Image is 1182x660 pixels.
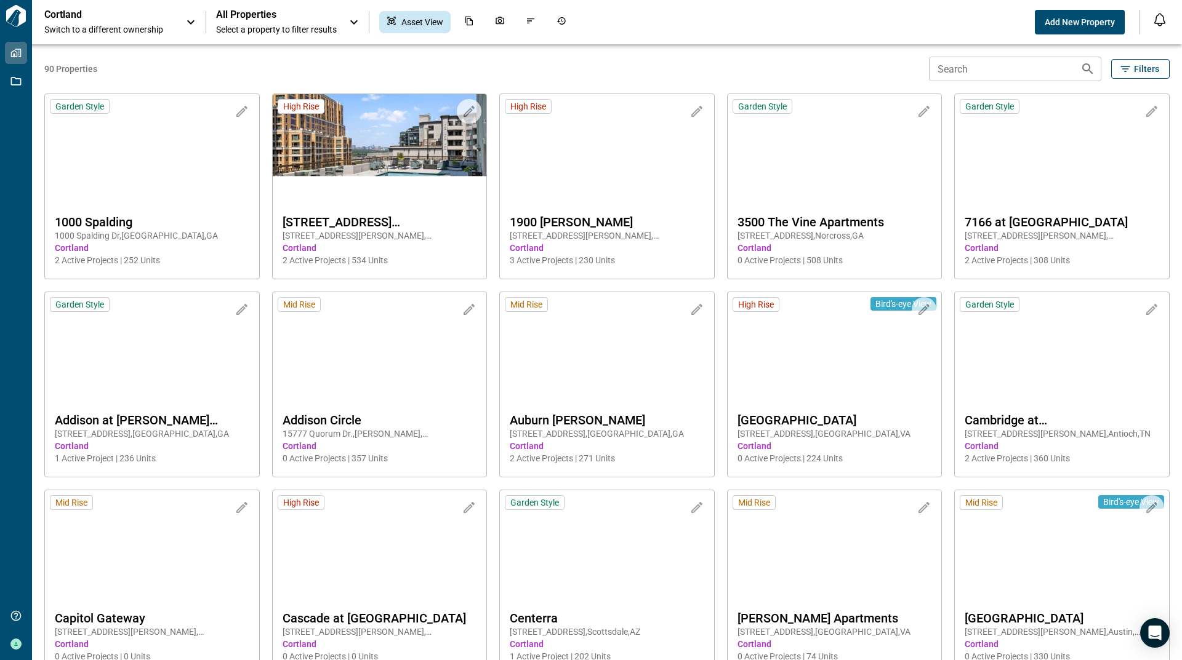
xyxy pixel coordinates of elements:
span: Bird's-eye View [1103,496,1159,507]
button: Filters [1111,59,1170,79]
span: [STREET_ADDRESS] , Scottsdale , AZ [510,626,704,638]
span: 15777 Quorum Dr. , [PERSON_NAME] , [GEOGRAPHIC_DATA] [283,427,477,440]
button: Open notification feed [1150,10,1170,30]
img: property-asset [728,292,942,403]
span: Cortland [738,638,932,650]
span: Mid Rise [283,299,315,310]
div: Documents [457,11,481,33]
span: All Properties [216,9,337,21]
span: Cortland [283,242,477,254]
span: Cortland [510,440,704,452]
span: Switch to a different ownership [44,23,174,36]
span: 3500 The Vine Apartments [738,215,932,229]
span: Select a property to filter results [216,23,337,36]
img: property-asset [728,490,942,601]
span: Cortland [965,440,1159,452]
span: Mid Rise [55,497,87,508]
span: Mid Rise [738,497,770,508]
span: [STREET_ADDRESS][PERSON_NAME] , [GEOGRAPHIC_DATA] , [GEOGRAPHIC_DATA] [510,229,704,242]
button: Search properties [1075,57,1100,81]
span: [STREET_ADDRESS][PERSON_NAME] , [GEOGRAPHIC_DATA] , GA [55,626,249,638]
span: Cortland [965,242,1159,254]
button: Add New Property [1035,10,1125,34]
span: 2 Active Projects | 534 Units [283,254,477,266]
img: property-asset [45,292,259,403]
span: 7166 at [GEOGRAPHIC_DATA] [965,215,1159,229]
img: property-asset [273,292,487,403]
span: High Rise [738,299,774,310]
span: 1 Active Project | 236 Units [55,452,249,464]
img: property-asset [273,490,487,601]
span: Addison at [PERSON_NAME][GEOGRAPHIC_DATA] [55,413,249,427]
span: High Rise [510,101,546,112]
span: 1900 [PERSON_NAME] [510,215,704,229]
span: [STREET_ADDRESS] , [GEOGRAPHIC_DATA] , GA [510,427,704,440]
span: 2 Active Projects | 252 Units [55,254,249,266]
span: Addison Circle [283,413,477,427]
span: 2 Active Projects | 308 Units [965,254,1159,266]
span: [STREET_ADDRESS][PERSON_NAME] [283,215,477,229]
img: property-asset [45,94,259,205]
span: Cascade at [GEOGRAPHIC_DATA] [283,611,477,626]
span: [STREET_ADDRESS][PERSON_NAME] , Antioch , TN [965,427,1159,440]
span: 0 Active Projects | 224 Units [738,452,932,464]
span: Cambridge at [GEOGRAPHIC_DATA] [965,413,1159,427]
img: property-asset [728,94,942,205]
span: Bird's-eye View [875,298,931,309]
img: property-asset [955,94,1169,205]
span: Garden Style [738,101,787,112]
span: Add New Property [1045,16,1115,28]
span: Auburn [PERSON_NAME] [510,413,704,427]
img: property-asset [955,292,1169,403]
img: property-asset [45,490,259,601]
span: 2 Active Projects | 360 Units [965,452,1159,464]
span: [STREET_ADDRESS][PERSON_NAME] , [GEOGRAPHIC_DATA] , VA [283,229,477,242]
span: 0 Active Projects | 357 Units [283,452,477,464]
div: Asset View [379,11,451,33]
span: [STREET_ADDRESS] , [GEOGRAPHIC_DATA] , VA [738,427,932,440]
span: Capitol Gateway [55,611,249,626]
span: Garden Style [55,299,104,310]
img: property-asset [500,490,714,601]
span: Cortland [510,638,704,650]
span: High Rise [283,101,319,112]
span: Garden Style [55,101,104,112]
span: [STREET_ADDRESS][PERSON_NAME] , Austin , [GEOGRAPHIC_DATA] [965,626,1159,638]
span: Garden Style [510,497,559,508]
span: [STREET_ADDRESS] , [GEOGRAPHIC_DATA] , GA [55,427,249,440]
span: Garden Style [965,101,1014,112]
span: Cortland [55,440,249,452]
div: Photos [488,11,512,33]
span: Filters [1134,63,1159,75]
span: [STREET_ADDRESS] , [GEOGRAPHIC_DATA] , VA [738,626,932,638]
span: [GEOGRAPHIC_DATA] [965,611,1159,626]
img: property-asset [500,292,714,403]
span: 3 Active Projects | 230 Units [510,254,704,266]
span: 90 Properties [44,63,924,75]
img: property-asset [273,94,487,205]
span: Mid Rise [965,497,997,508]
span: Mid Rise [510,299,542,310]
span: Asset View [401,16,443,28]
span: Cortland [55,638,249,650]
span: Cortland [510,242,704,254]
span: [PERSON_NAME] Apartments [738,611,932,626]
span: Cortland [965,638,1159,650]
div: Job History [549,11,574,33]
span: 1000 Spalding Dr , [GEOGRAPHIC_DATA] , GA [55,229,249,242]
span: Cortland [283,440,477,452]
span: 0 Active Projects | 508 Units [738,254,932,266]
span: Cortland [738,440,932,452]
span: 2 Active Projects | 271 Units [510,452,704,464]
span: Cortland [283,638,477,650]
span: Cortland [738,242,932,254]
img: property-asset [955,490,1169,601]
span: [GEOGRAPHIC_DATA] [738,413,932,427]
span: Cortland [55,242,249,254]
span: 1000 Spalding [55,215,249,229]
img: property-asset [500,94,714,205]
span: Garden Style [965,299,1014,310]
span: [STREET_ADDRESS][PERSON_NAME] , [GEOGRAPHIC_DATA] , VA [283,626,477,638]
div: Issues & Info [518,11,543,33]
span: Centerra [510,611,704,626]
